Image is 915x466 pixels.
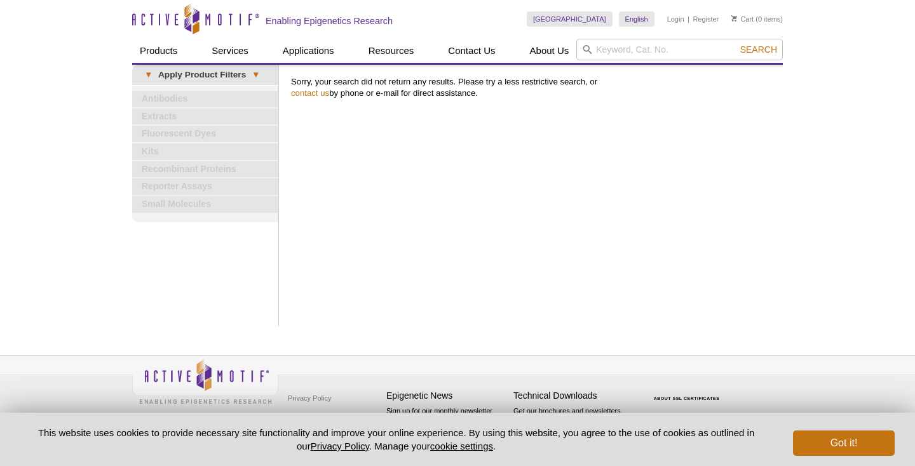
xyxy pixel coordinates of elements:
[291,88,329,98] a: contact us
[132,126,278,142] a: Fluorescent Dyes
[736,44,781,55] button: Search
[513,406,634,438] p: Get our brochures and newsletters, or request them by mail.
[731,15,754,23] a: Cart
[285,389,334,408] a: Privacy Policy
[291,76,776,99] p: Sorry, your search did not return any results. Please try a less restrictive search, or by phone ...
[361,39,422,63] a: Resources
[386,406,507,449] p: Sign up for our monthly newsletter highlighting recent publications in the field of epigenetics.
[132,39,185,63] a: Products
[132,356,278,407] img: Active Motif,
[522,39,577,63] a: About Us
[440,39,503,63] a: Contact Us
[132,65,278,85] a: ▾Apply Product Filters▾
[132,143,278,160] a: Kits
[132,178,278,195] a: Reporter Assays
[640,378,736,406] table: Click to Verify - This site chose Symantec SSL for secure e-commerce and confidential communicati...
[132,91,278,107] a: Antibodies
[132,196,278,213] a: Small Molecules
[275,39,342,63] a: Applications
[311,441,369,451] a: Privacy Policy
[654,396,720,401] a: ABOUT SSL CERTIFICATES
[688,11,689,27] li: |
[430,441,493,451] button: cookie settings
[20,426,772,453] p: This website uses cookies to provide necessary site functionality and improve your online experie...
[693,15,719,23] a: Register
[204,39,256,63] a: Services
[731,15,737,22] img: Your Cart
[513,390,634,401] h4: Technical Downloads
[619,11,654,27] a: English
[139,69,158,81] span: ▾
[731,11,783,27] li: (0 items)
[667,15,684,23] a: Login
[740,44,777,55] span: Search
[386,390,507,401] h4: Epigenetic News
[266,15,393,27] h2: Enabling Epigenetics Research
[246,69,266,81] span: ▾
[285,408,351,427] a: Terms & Conditions
[527,11,613,27] a: [GEOGRAPHIC_DATA]
[132,109,278,125] a: Extracts
[132,161,278,178] a: Recombinant Proteins
[576,39,783,60] input: Keyword, Cat. No.
[793,430,895,456] button: Got it!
